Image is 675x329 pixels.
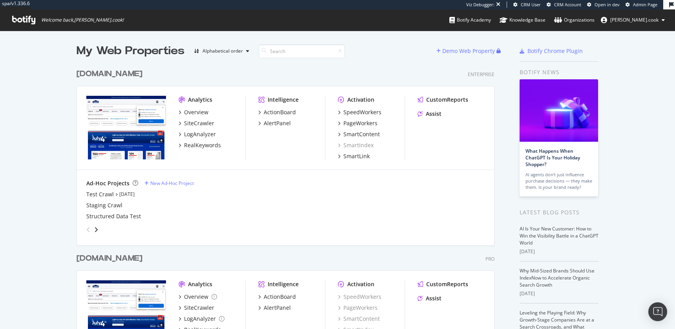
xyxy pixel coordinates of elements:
[179,141,221,149] a: RealKeywords
[587,2,620,8] a: Open in dev
[500,9,545,31] a: Knowledge Base
[258,108,296,116] a: ActionBoard
[184,108,208,116] div: Overview
[86,96,166,159] img: www.lowes.com
[93,226,99,234] div: angle-right
[426,294,441,302] div: Assist
[258,293,296,301] a: ActionBoard
[595,14,671,26] button: [PERSON_NAME].cook
[338,315,380,323] a: SmartContent
[259,44,345,58] input: Search
[338,152,370,160] a: SmartLink
[626,2,657,8] a: Admin Page
[258,304,291,312] a: AlertPanel
[418,96,468,104] a: CustomReports
[343,152,370,160] div: SmartLink
[77,253,142,264] div: [DOMAIN_NAME]
[527,47,583,55] div: Botify Chrome Plugin
[188,280,212,288] div: Analytics
[268,280,299,288] div: Intelligence
[343,130,380,138] div: SmartContent
[595,2,620,7] span: Open in dev
[268,96,299,104] div: Intelligence
[525,148,580,168] a: What Happens When ChatGPT Is Your Holiday Shopper?
[338,108,381,116] a: SpeedWorkers
[610,16,659,23] span: steven.cook
[547,2,581,8] a: CRM Account
[179,315,224,323] a: LogAnalyzer
[150,180,194,186] div: New Ad-Hoc Project
[184,130,216,138] div: LogAnalyzer
[520,267,595,288] a: Why Mid-Sized Brands Should Use IndexNow to Accelerate Organic Search Growth
[343,108,381,116] div: SpeedWorkers
[485,256,494,262] div: Pro
[442,47,495,55] div: Demo Web Property
[449,9,491,31] a: Botify Academy
[338,293,381,301] a: SpeedWorkers
[184,293,208,301] div: Overview
[338,141,374,149] div: SmartIndex
[338,304,378,312] a: PageWorkers
[418,294,441,302] a: Assist
[77,253,146,264] a: [DOMAIN_NAME]
[513,2,541,8] a: CRM User
[184,304,214,312] div: SiteCrawler
[554,2,581,7] span: CRM Account
[633,2,657,7] span: Admin Page
[520,225,598,246] a: AI Is Your New Customer: How to Win the Visibility Battle in a ChatGPT World
[520,68,598,77] div: Botify news
[86,201,122,209] a: Staging Crawl
[83,223,93,236] div: angle-left
[86,190,114,198] a: Test Crawl
[179,108,208,116] a: Overview
[179,304,214,312] a: SiteCrawler
[264,119,291,127] div: AlertPanel
[426,280,468,288] div: CustomReports
[520,47,583,55] a: Botify Chrome Plugin
[202,49,243,53] div: Alphabetical order
[86,212,141,220] a: Structured Data Test
[144,180,194,186] a: New Ad-Hoc Project
[179,293,217,301] a: Overview
[554,16,595,24] div: Organizations
[347,96,374,104] div: Activation
[521,2,541,7] span: CRM User
[648,302,667,321] div: Open Intercom Messenger
[436,48,496,54] a: Demo Web Property
[77,68,146,80] a: [DOMAIN_NAME]
[338,119,378,127] a: PageWorkers
[264,293,296,301] div: ActionBoard
[500,16,545,24] div: Knowledge Base
[520,248,598,255] div: [DATE]
[77,43,184,59] div: My Web Properties
[347,280,374,288] div: Activation
[77,68,142,80] div: [DOMAIN_NAME]
[179,130,216,138] a: LogAnalyzer
[525,172,592,190] div: AI agents don’t just influence purchase decisions — they make them. Is your brand ready?
[466,2,494,8] div: Viz Debugger:
[449,16,491,24] div: Botify Academy
[426,96,468,104] div: CustomReports
[86,179,130,187] div: Ad-Hoc Projects
[119,191,135,197] a: [DATE]
[338,130,380,138] a: SmartContent
[554,9,595,31] a: Organizations
[184,315,216,323] div: LogAnalyzer
[468,71,494,78] div: Enterprise
[179,119,214,127] a: SiteCrawler
[426,110,441,118] div: Assist
[520,79,598,142] img: What Happens When ChatGPT Is Your Holiday Shopper?
[343,119,378,127] div: PageWorkers
[418,280,468,288] a: CustomReports
[41,17,124,23] span: Welcome back, [PERSON_NAME].cook !
[184,141,221,149] div: RealKeywords
[520,208,598,217] div: Latest Blog Posts
[184,119,214,127] div: SiteCrawler
[191,45,252,57] button: Alphabetical order
[264,304,291,312] div: AlertPanel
